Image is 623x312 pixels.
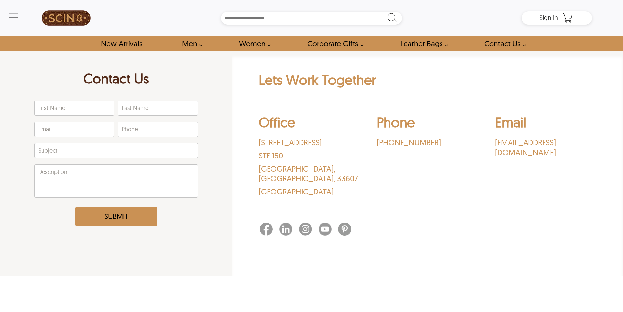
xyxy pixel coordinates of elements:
img: Facebook [260,223,273,236]
a: Pinterest [338,223,358,238]
h2: Phone [377,114,478,134]
a: Sign in [539,16,558,21]
a: Instagram [299,223,319,238]
p: [STREET_ADDRESS] [259,138,360,147]
img: Instagram [299,223,312,236]
a: [EMAIL_ADDRESS][DOMAIN_NAME] [495,138,597,157]
h2: Office [259,114,360,134]
a: contact-us [477,36,529,51]
img: Youtube [319,223,332,236]
h2: Lets Work Together [259,71,597,92]
a: Shop Women Leather Jackets [232,36,274,51]
h1: Contact Us [34,70,198,90]
img: Linkedin [279,223,292,236]
a: SCIN [31,3,101,33]
a: Shop New Arrivals [94,36,149,51]
a: shop men's leather jackets [175,36,206,51]
p: [GEOGRAPHIC_DATA] , [GEOGRAPHIC_DATA] , 33607 [259,164,360,183]
a: Shop Leather Corporate Gifts [300,36,367,51]
p: STE 150 [259,151,360,160]
img: Pinterest [338,223,351,236]
a: Facebook [260,223,279,238]
a: Shopping Cart [561,13,574,23]
h2: Email [495,114,597,134]
a: ‪[PHONE_NUMBER]‬ [377,138,478,147]
p: [GEOGRAPHIC_DATA] [259,187,360,196]
a: Linkedin [279,223,299,238]
a: Youtube [319,223,338,238]
a: Shop Leather Bags [393,36,452,51]
img: SCIN [42,3,91,33]
span: Sign in [539,13,558,22]
button: Submit [75,207,157,226]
